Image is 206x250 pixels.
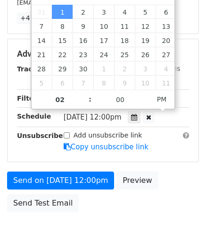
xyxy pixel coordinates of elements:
span: October 8, 2025 [93,76,114,90]
span: September 17, 2025 [93,33,114,47]
span: September 23, 2025 [73,47,93,61]
span: October 7, 2025 [73,76,93,90]
span: September 26, 2025 [135,47,156,61]
strong: Tracking [17,65,49,73]
span: September 30, 2025 [73,61,93,76]
span: October 4, 2025 [156,61,176,76]
a: Send Test Email [7,194,79,212]
span: September 11, 2025 [114,19,135,33]
span: October 6, 2025 [52,76,73,90]
a: Preview [116,172,158,190]
span: Click to toggle [149,90,175,109]
span: October 10, 2025 [135,76,156,90]
span: September 5, 2025 [135,5,156,19]
span: September 8, 2025 [52,19,73,33]
span: [DATE] 12:00pm [64,113,122,121]
span: October 1, 2025 [93,61,114,76]
h5: Advanced [17,49,189,59]
span: September 2, 2025 [73,5,93,19]
span: September 20, 2025 [156,33,176,47]
span: August 31, 2025 [32,5,52,19]
span: September 14, 2025 [32,33,52,47]
span: September 22, 2025 [52,47,73,61]
a: Send on [DATE] 12:00pm [7,172,114,190]
input: Hour [32,90,89,109]
span: September 19, 2025 [135,33,156,47]
input: Minute [91,90,149,109]
span: September 13, 2025 [156,19,176,33]
a: +47 more [17,12,57,24]
span: September 7, 2025 [32,19,52,33]
span: : [89,90,91,109]
span: September 10, 2025 [93,19,114,33]
span: October 9, 2025 [114,76,135,90]
iframe: Chat Widget [159,205,206,250]
span: September 15, 2025 [52,33,73,47]
strong: Schedule [17,112,51,120]
label: Add unsubscribe link [74,130,142,140]
span: September 29, 2025 [52,61,73,76]
span: October 2, 2025 [114,61,135,76]
span: September 27, 2025 [156,47,176,61]
span: September 1, 2025 [52,5,73,19]
span: September 9, 2025 [73,19,93,33]
strong: Unsubscribe [17,132,63,139]
span: October 11, 2025 [156,76,176,90]
span: September 21, 2025 [32,47,52,61]
span: September 28, 2025 [32,61,52,76]
span: September 18, 2025 [114,33,135,47]
span: September 16, 2025 [73,33,93,47]
span: September 25, 2025 [114,47,135,61]
strong: Filters [17,95,41,102]
span: September 4, 2025 [114,5,135,19]
span: September 6, 2025 [156,5,176,19]
span: September 12, 2025 [135,19,156,33]
span: October 5, 2025 [32,76,52,90]
span: September 3, 2025 [93,5,114,19]
a: Copy unsubscribe link [64,143,148,151]
span: October 3, 2025 [135,61,156,76]
span: September 24, 2025 [93,47,114,61]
